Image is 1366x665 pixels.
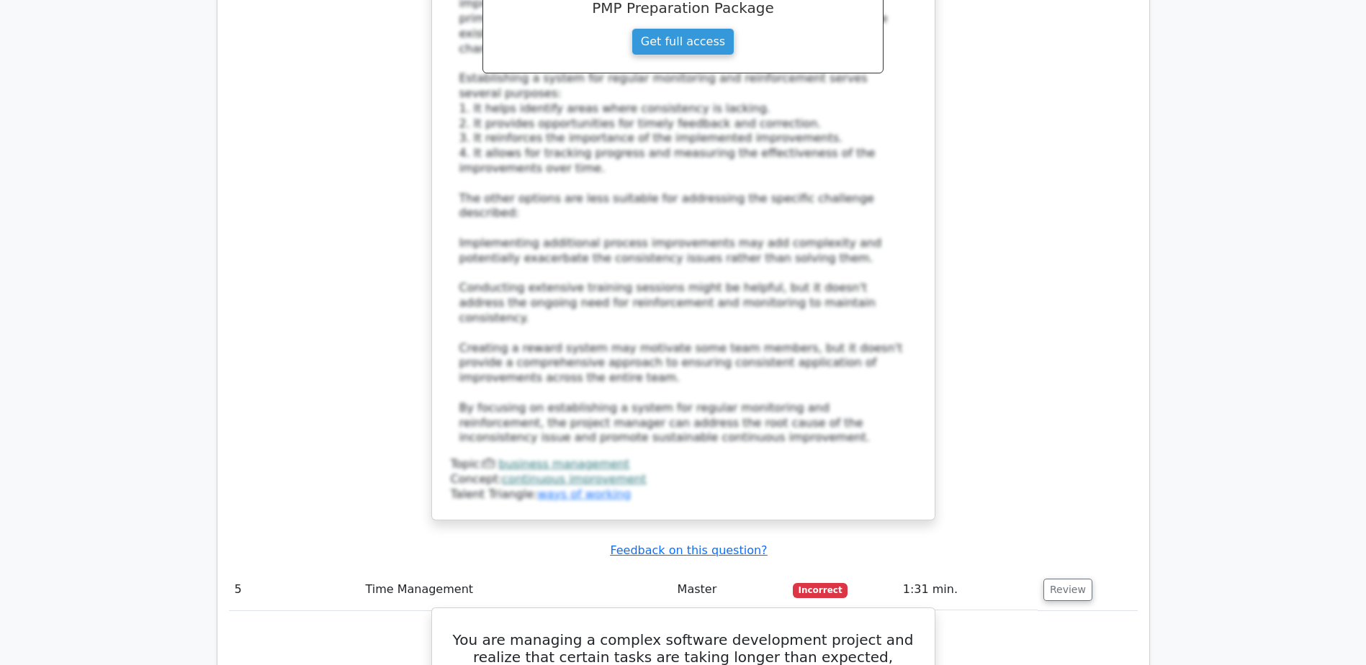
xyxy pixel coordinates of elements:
span: Incorrect [793,583,848,597]
a: continuous improvement [502,472,646,486]
td: Master [672,569,787,610]
a: business management [498,457,629,471]
a: Feedback on this question? [610,543,767,557]
td: 5 [229,569,360,610]
a: ways of working [537,487,631,501]
td: Time Management [359,569,671,610]
div: Talent Triangle: [451,457,916,502]
button: Review [1043,579,1092,601]
td: 1:31 min. [897,569,1038,610]
a: Get full access [632,28,734,55]
div: Concept: [451,472,916,487]
div: Topic: [451,457,916,472]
